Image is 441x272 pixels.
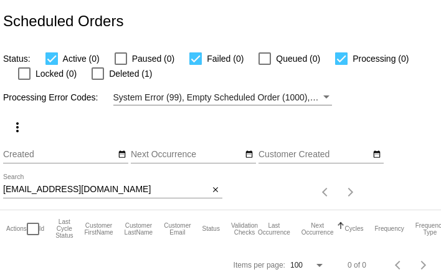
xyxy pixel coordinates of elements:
[131,150,243,160] input: Next Occurrence
[6,210,27,248] mat-header-cell: Actions
[245,150,254,160] mat-icon: date_range
[290,261,303,270] span: 100
[290,261,325,270] mat-select: Items per page:
[258,222,290,236] button: Change sorting for LastOccurrenceUtc
[109,66,152,81] span: Deleted (1)
[55,218,73,239] button: Change sorting for LastProcessingCycleId
[10,120,25,135] mat-icon: more_vert
[301,222,334,236] button: Change sorting for NextOccurrenceUtc
[132,51,174,66] span: Paused (0)
[348,261,366,270] div: 0 of 0
[36,66,77,81] span: Locked (0)
[3,185,209,195] input: Search
[84,222,113,236] button: Change sorting for CustomerFirstName
[313,180,338,205] button: Previous page
[211,185,220,195] mat-icon: close
[353,51,409,66] span: Processing (0)
[3,54,31,64] span: Status:
[344,225,363,233] button: Change sorting for Cycles
[209,183,222,197] button: Clear
[231,210,258,248] mat-header-cell: Validation Checks
[202,225,220,233] button: Change sorting for Status
[118,150,126,160] mat-icon: date_range
[372,150,381,160] mat-icon: date_range
[338,180,363,205] button: Next page
[258,150,371,160] input: Customer Created
[207,51,244,66] span: Failed (0)
[234,261,285,270] div: Items per page:
[164,222,191,236] button: Change sorting for CustomerEmail
[3,150,115,160] input: Created
[125,222,153,236] button: Change sorting for CustomerLastName
[374,225,404,233] button: Change sorting for Frequency
[276,51,320,66] span: Queued (0)
[39,225,44,233] button: Change sorting for Id
[113,90,333,105] mat-select: Filter by Processing Error Codes
[3,12,123,30] h2: Scheduled Orders
[3,92,98,102] span: Processing Error Codes:
[63,51,100,66] span: Active (0)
